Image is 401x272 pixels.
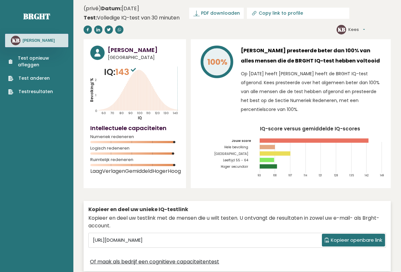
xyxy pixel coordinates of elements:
tspan: Bevolking/% [89,78,94,102]
tspan: 110 [146,111,151,115]
tspan: 100 [273,173,277,177]
h3: [PERSON_NAME] presteerde beter dan 100% van alles mensen die de BRGHT IQ-test hebben voltooid [241,46,384,66]
div: Kopieer en deel uw testlink met de mensen die u wilt testen. U ontvangt de resultaten in zowel uw... [88,214,386,230]
tspan: Leeftijd 55 - 64 [223,158,248,163]
tspan: 60 [101,111,106,115]
tspan: IQ-score versus gemiddelde IQ-scores [260,125,360,132]
span: Hoger [152,170,168,173]
b: Test: [84,14,97,21]
b: Datum: [101,5,122,12]
font: Test anderen [19,75,50,82]
font: (privé) [84,5,101,12]
span: Verlagen [102,170,125,173]
span: PDF downloaden [201,10,240,17]
span: Ruimtelijk redeneren [90,158,179,161]
tspan: 70 [110,111,114,115]
span: Laag [90,170,102,173]
span: Hoog [168,170,181,173]
tspan: 2 [95,78,97,82]
a: Test anderen [8,75,65,82]
p: Op [DATE] heeft [PERSON_NAME] heeft de BRGHT IQ-test afgerond. Kees presteerde over het algemeen ... [241,69,384,114]
div: Kopieer en deel uw unieke IQ-testlink [88,206,386,213]
a: Testresultaten [8,88,65,95]
font: Test opnieuw afleggen [18,55,65,68]
tspan: 130 [164,111,169,115]
font: 143 [115,66,129,78]
span: Numeriek redeneren [90,136,179,138]
tspan: 142 [365,173,369,177]
tspan: 100% [207,56,227,68]
span: Kopieer openbare link [331,237,382,244]
tspan: 80 [119,111,124,115]
tspan: 135 [349,173,354,177]
tspan: 93 [258,173,261,177]
tspan: [GEOGRAPHIC_DATA] [214,151,248,156]
span: Logisch redeneren [90,147,179,150]
tspan: 100 [137,111,143,115]
tspan: 1 [95,93,96,97]
tspan: 120 [155,111,160,115]
tspan: 0 [95,109,97,113]
font: [DATE] [101,5,139,12]
tspan: Jouw score [232,138,251,143]
span: [GEOGRAPHIC_DATA] [108,54,179,61]
tspan: 114 [304,173,307,177]
h4: Intellectuele capaciteiten [90,124,179,132]
tspan: 140 [173,111,178,115]
tspan: 107 [288,173,292,177]
button: Kopieer openbare link [322,234,385,246]
tspan: 149 [380,173,384,177]
button: Kees [348,26,365,33]
tspan: 90 [128,111,133,115]
tspan: 121 [319,173,322,177]
tspan: Hele bevolking [224,145,248,150]
a: PDF downloaden [189,8,244,19]
font: Testresultaten [19,88,53,95]
text: KB [338,26,345,33]
span: Gemiddeld [125,170,152,173]
text: KB [12,37,19,44]
tspan: Hoger secundair [221,164,248,169]
a: Of maak als bedrijf een cognitieve capaciteitentest [90,258,219,266]
font: Volledige IQ-test van 30 minuten [84,14,180,21]
h3: [PERSON_NAME] [108,46,179,54]
tspan: IQ [138,115,142,121]
h3: [PERSON_NAME] [23,38,55,43]
a: Test opnieuw afleggen [8,55,65,68]
font: IQ: [104,66,115,78]
a: Brght [23,11,50,21]
tspan: 128 [334,173,338,177]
